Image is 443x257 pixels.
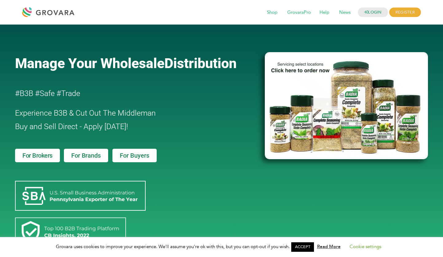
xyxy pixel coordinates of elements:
span: Shop [263,7,282,18]
span: Grovara uses cookies to improve your experience. We'll assume you're ok with this, but you can op... [56,244,387,250]
a: Help [315,9,334,16]
span: For Buyers [120,152,149,159]
a: News [335,9,355,16]
span: Experience B3B & Cut Out The Middleman [15,109,156,117]
span: Help [315,7,334,18]
a: For Brands [64,149,108,162]
span: Distribution [164,55,237,71]
a: For Brokers [15,149,60,162]
h2: #B3B #Safe #Trade [15,87,229,100]
span: REGISTER [389,8,421,17]
a: For Buyers [112,149,157,162]
span: For Brands [71,152,100,159]
span: News [335,7,355,18]
a: Read More [317,244,341,250]
a: Manage Your WholesaleDistribution [15,55,255,71]
a: Cookie settings [350,244,381,250]
span: For Brokers [22,152,53,159]
a: GrovaraPro [283,9,315,16]
span: GrovaraPro [283,7,315,18]
span: Buy and Sell Direct - Apply [DATE]! [15,122,128,131]
a: ACCEPT [291,242,314,252]
span: Manage Your Wholesale [15,55,164,71]
a: LOGIN [358,8,388,17]
a: Shop [263,9,282,16]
